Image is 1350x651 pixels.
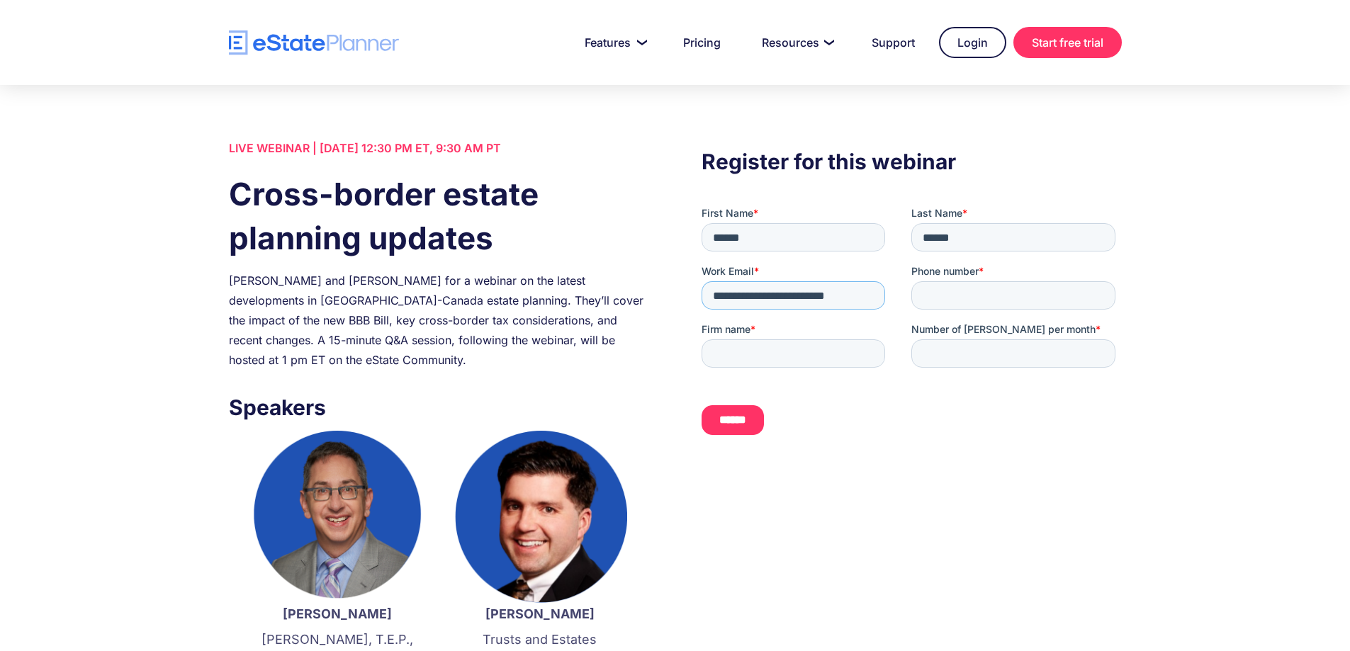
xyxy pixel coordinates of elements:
a: Login [939,27,1006,58]
strong: [PERSON_NAME] [485,606,595,621]
div: [PERSON_NAME] and [PERSON_NAME] for a webinar on the latest developments in [GEOGRAPHIC_DATA]-Can... [229,271,648,370]
a: home [229,30,399,55]
a: Pricing [666,28,738,57]
h3: Register for this webinar [702,145,1121,178]
strong: [PERSON_NAME] [283,606,392,621]
h1: Cross-border estate planning updates [229,172,648,260]
div: LIVE WEBINAR | [DATE] 12:30 PM ET, 9:30 AM PT [229,138,648,158]
a: Start free trial [1013,27,1122,58]
iframe: Form 0 [702,206,1121,447]
a: Support [855,28,932,57]
a: Features [568,28,659,57]
a: Resources [745,28,848,57]
h3: Speakers [229,391,648,424]
p: Trusts and Estates [453,630,627,649]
